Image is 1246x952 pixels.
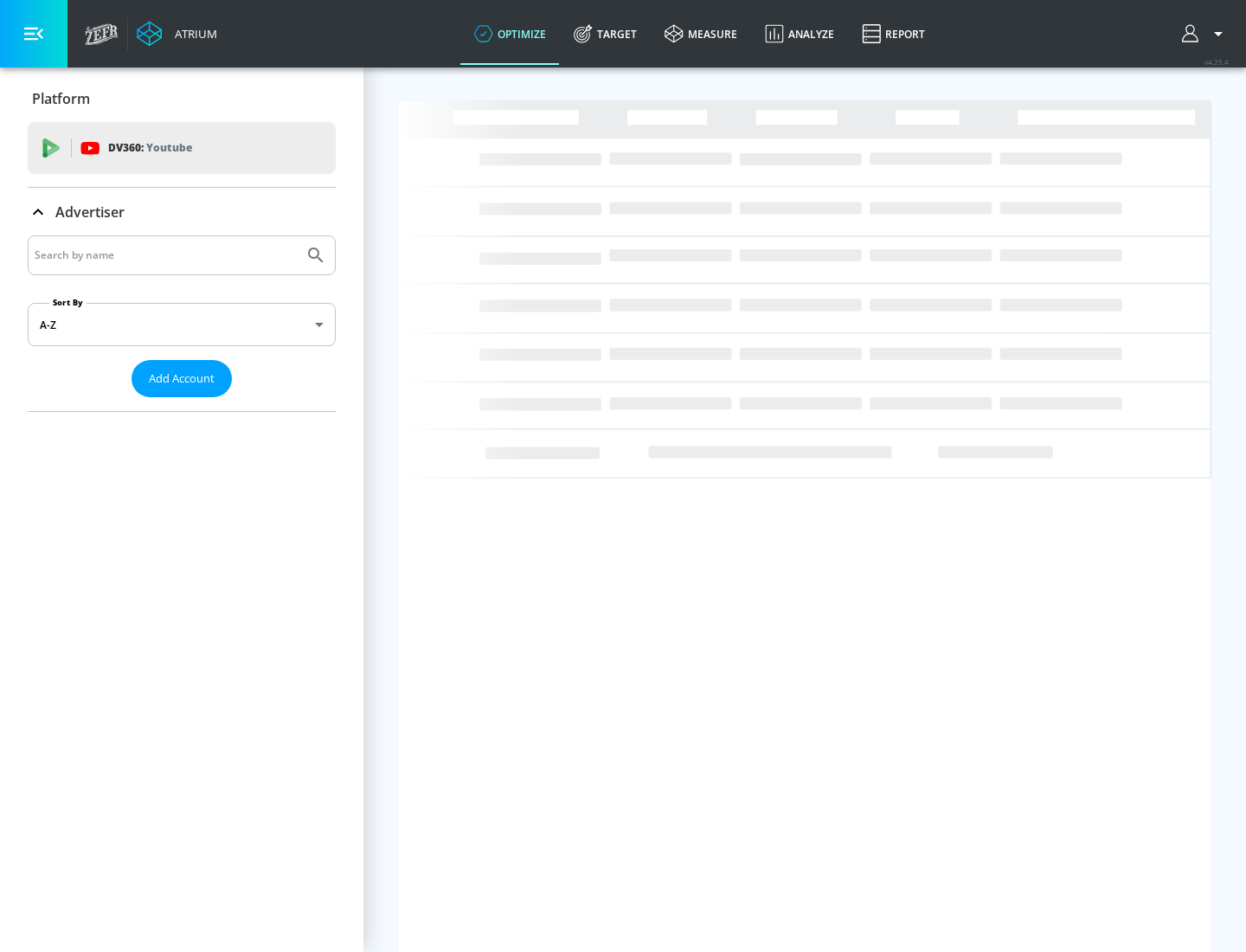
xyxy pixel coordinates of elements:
p: DV360: [108,138,192,158]
div: Platform [28,74,336,123]
div: Advertiser [28,188,336,236]
span: v 4.25.4 [1204,57,1229,67]
nav: list of Advertiser [28,397,336,411]
label: Sort By [49,297,87,308]
p: Youtube [146,138,192,157]
a: Atrium [137,21,217,47]
p: Advertiser [55,203,125,222]
button: Add Account [132,360,232,397]
a: Analyze [751,3,848,65]
div: Atrium [168,26,217,42]
span: Add Account [149,369,215,389]
div: DV360: Youtube [28,122,336,174]
div: Advertiser [28,235,336,411]
a: Report [848,3,939,65]
div: A-Z [28,303,336,346]
a: Target [560,3,651,65]
p: Platform [32,89,90,108]
a: measure [651,3,751,65]
a: optimize [460,3,560,65]
input: Search by name [35,244,297,267]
